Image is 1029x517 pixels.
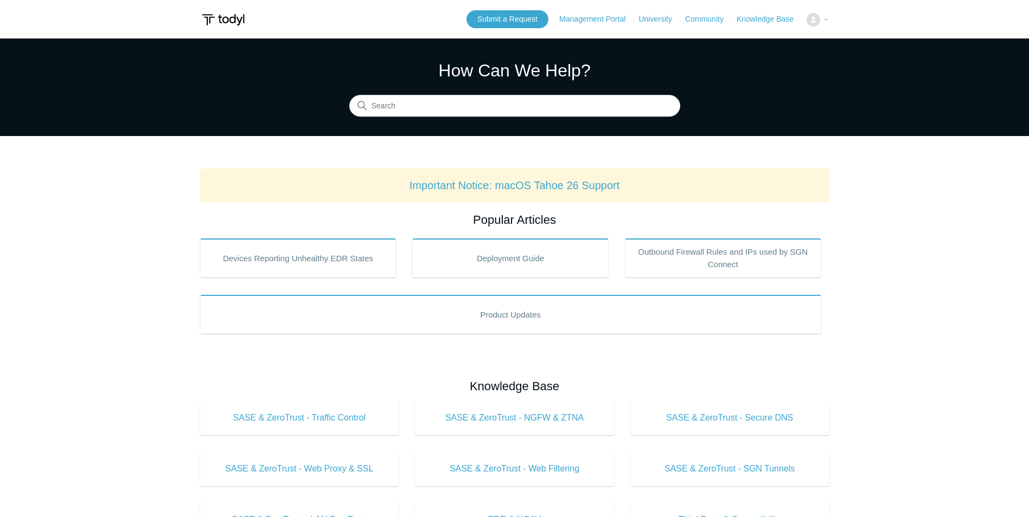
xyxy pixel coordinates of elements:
[216,411,383,424] span: SASE & ZeroTrust - Traffic Control
[630,400,829,435] a: SASE & ZeroTrust - Secure DNS
[200,238,397,277] a: Devices Reporting Unhealthy EDR States
[200,10,246,30] img: Todyl Support Center Help Center home page
[200,295,821,334] a: Product Updates
[466,10,548,28] a: Submit a Request
[647,462,813,475] span: SASE & ZeroTrust - SGN Tunnels
[200,400,399,435] a: SASE & ZeroTrust - Traffic Control
[200,377,829,395] h2: Knowledge Base
[200,451,399,486] a: SASE & ZeroTrust - Web Proxy & SSL
[431,411,598,424] span: SASE & ZeroTrust - NGFW & ZTNA
[410,179,620,191] a: Important Notice: macOS Tahoe 26 Support
[431,462,598,475] span: SASE & ZeroTrust - Web Filtering
[647,411,813,424] span: SASE & ZeroTrust - Secure DNS
[625,238,821,277] a: Outbound Firewall Rules and IPs used by SGN Connect
[216,462,383,475] span: SASE & ZeroTrust - Web Proxy & SSL
[415,451,614,486] a: SASE & ZeroTrust - Web Filtering
[737,14,804,25] a: Knowledge Base
[638,14,682,25] a: University
[349,57,680,83] h1: How Can We Help?
[412,238,609,277] a: Deployment Guide
[630,451,829,486] a: SASE & ZeroTrust - SGN Tunnels
[559,14,636,25] a: Management Portal
[200,211,829,229] h2: Popular Articles
[415,400,614,435] a: SASE & ZeroTrust - NGFW & ZTNA
[349,95,680,117] input: Search
[685,14,734,25] a: Community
